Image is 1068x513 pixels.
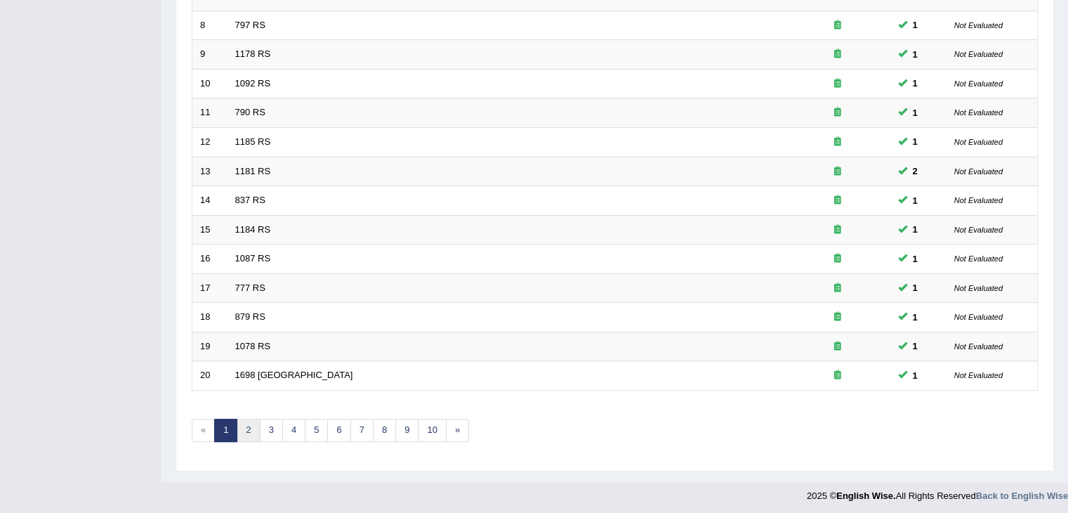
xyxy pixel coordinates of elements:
[907,76,923,91] span: You can still take this question
[836,491,895,501] strong: English Wise.
[373,419,396,442] a: 8
[235,370,353,380] a: 1698 [GEOGRAPHIC_DATA]
[976,491,1068,501] a: Back to English Wise
[793,369,883,382] div: Exam occurring question
[907,222,923,237] span: You can still take this question
[418,419,446,442] a: 10
[192,69,228,98] td: 10
[793,48,883,61] div: Exam occurring question
[237,419,260,442] a: 2
[350,419,374,442] a: 7
[907,280,923,295] span: You can still take this question
[793,340,883,353] div: Exam occurring question
[793,106,883,119] div: Exam occurring question
[954,79,1003,88] small: Not Evaluated
[954,196,1003,204] small: Not Evaluated
[327,419,350,442] a: 6
[793,77,883,91] div: Exam occurring question
[793,223,883,237] div: Exam occurring question
[305,419,328,442] a: 5
[954,342,1003,351] small: Not Evaluated
[192,245,228,274] td: 16
[793,19,883,32] div: Exam occurring question
[954,21,1003,30] small: Not Evaluated
[192,40,228,70] td: 9
[214,419,237,442] a: 1
[954,226,1003,234] small: Not Evaluated
[446,419,469,442] a: »
[192,419,215,442] span: «
[954,284,1003,292] small: Not Evaluated
[192,303,228,332] td: 18
[235,311,265,322] a: 879 RS
[235,136,271,147] a: 1185 RS
[192,186,228,216] td: 14
[395,419,418,442] a: 9
[907,252,923,266] span: You can still take this question
[907,18,923,32] span: You can still take this question
[954,313,1003,321] small: Not Evaluated
[260,419,283,442] a: 3
[907,339,923,353] span: You can still take this question
[954,138,1003,146] small: Not Evaluated
[235,48,271,59] a: 1178 RS
[907,368,923,383] span: You can still take this question
[793,136,883,149] div: Exam occurring question
[793,165,883,178] div: Exam occurring question
[907,134,923,149] span: You can still take this question
[954,371,1003,379] small: Not Evaluated
[192,157,228,186] td: 13
[192,127,228,157] td: 12
[282,419,305,442] a: 4
[192,361,228,391] td: 20
[235,224,271,235] a: 1184 RS
[954,254,1003,263] small: Not Evaluated
[954,167,1003,176] small: Not Evaluated
[793,252,883,266] div: Exam occurring question
[192,215,228,245] td: 15
[907,164,923,178] span: You can still take this question
[192,273,228,303] td: 17
[192,11,228,40] td: 8
[235,107,265,117] a: 790 RS
[793,194,883,207] div: Exam occurring question
[235,20,265,30] a: 797 RS
[235,166,271,176] a: 1181 RS
[907,193,923,208] span: You can still take this question
[954,108,1003,117] small: Not Evaluated
[793,311,883,324] div: Exam occurring question
[192,98,228,128] td: 11
[235,341,271,351] a: 1078 RS
[907,105,923,120] span: You can still take this question
[807,482,1068,502] div: 2025 © All Rights Reserved
[235,253,271,264] a: 1087 RS
[235,195,265,205] a: 837 RS
[954,50,1003,58] small: Not Evaluated
[793,282,883,295] div: Exam occurring question
[907,310,923,325] span: You can still take this question
[235,78,271,89] a: 1092 RS
[235,283,265,293] a: 777 RS
[192,332,228,361] td: 19
[907,47,923,62] span: You can still take this question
